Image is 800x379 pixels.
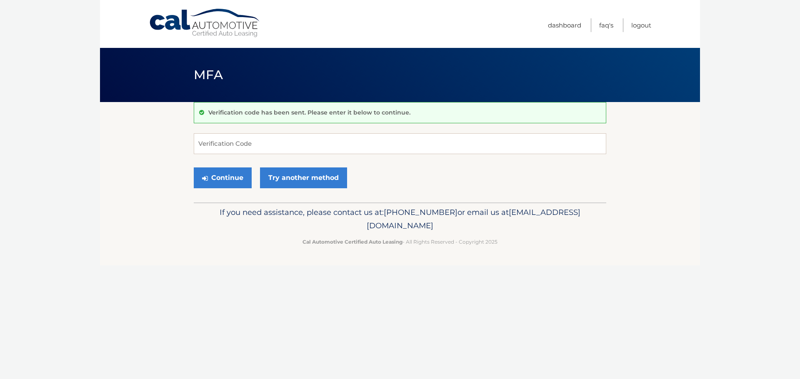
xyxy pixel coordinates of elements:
p: - All Rights Reserved - Copyright 2025 [199,237,601,246]
a: FAQ's [599,18,613,32]
p: If you need assistance, please contact us at: or email us at [199,206,601,232]
a: Dashboard [548,18,581,32]
a: Logout [631,18,651,32]
span: [EMAIL_ADDRESS][DOMAIN_NAME] [367,207,580,230]
button: Continue [194,167,252,188]
a: Try another method [260,167,347,188]
span: [PHONE_NUMBER] [384,207,457,217]
input: Verification Code [194,133,606,154]
span: MFA [194,67,223,82]
a: Cal Automotive [149,8,261,38]
strong: Cal Automotive Certified Auto Leasing [302,239,402,245]
p: Verification code has been sent. Please enter it below to continue. [208,109,410,116]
